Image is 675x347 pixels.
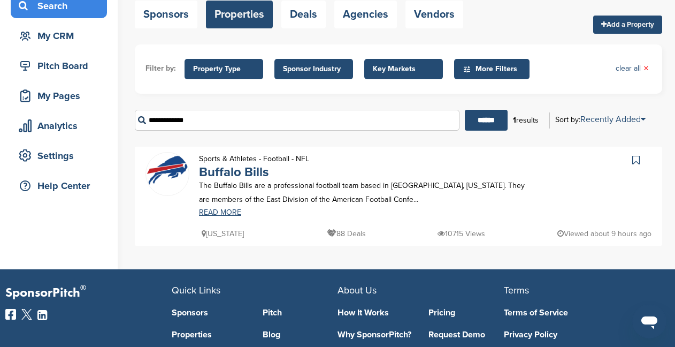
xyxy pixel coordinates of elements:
[405,1,463,28] a: Vendors
[11,114,107,138] a: Analytics
[80,281,86,295] span: ®
[334,1,397,28] a: Agencies
[16,86,107,105] div: My Pages
[5,309,16,320] img: Facebook
[16,56,107,76] div: Pitch Board
[337,308,412,317] a: How It Works
[206,1,273,28] a: Properties
[438,227,485,240] p: 10715 Views
[199,164,269,180] a: Buffalo Bills
[337,330,412,339] a: Why SponsorPitch?
[504,284,529,296] span: Terms
[504,308,654,317] a: Terms of Service
[16,26,107,46] div: My CRM
[557,227,651,240] p: Viewed about 9 hours ago
[513,116,516,125] b: 1
[263,330,337,339] a: Blog
[428,330,503,339] a: Request Demo
[199,209,525,216] a: READ MORE
[428,308,503,317] a: Pricing
[199,179,525,206] p: The Buffalo Bills are a professional football team based in [GEOGRAPHIC_DATA], [US_STATE]. They a...
[281,1,326,28] a: Deals
[337,284,377,296] span: About Us
[263,308,337,317] a: Pitch
[11,54,107,78] a: Pitch Board
[373,63,434,75] span: Key Markets
[172,284,220,296] span: Quick Links
[146,155,189,186] img: Data?1415811738
[504,330,654,339] a: Privacy Policy
[555,115,646,124] div: Sort by:
[16,116,107,135] div: Analytics
[145,63,176,74] li: Filter by:
[21,309,32,320] img: Twitter
[283,63,344,75] span: Sponsor Industry
[172,308,247,317] a: Sponsors
[16,146,107,165] div: Settings
[643,63,649,74] span: ×
[199,152,309,165] p: Sports & Athletes - Football - NFL
[5,285,172,301] p: SponsorPitch
[16,176,107,195] div: Help Center
[193,63,255,75] span: Property Type
[202,227,244,240] p: [US_STATE]
[632,304,666,338] iframe: Button to launch messaging window
[11,144,107,168] a: Settings
[616,63,649,74] a: clear all×
[11,174,107,198] a: Help Center
[172,330,247,339] a: Properties
[580,114,646,125] a: Recently Added
[11,24,107,48] a: My CRM
[593,16,662,34] a: Add a Property
[327,227,366,240] p: 88 Deals
[463,63,524,75] span: More Filters
[135,1,197,28] a: Sponsors
[508,111,544,130] div: results
[11,84,107,108] a: My Pages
